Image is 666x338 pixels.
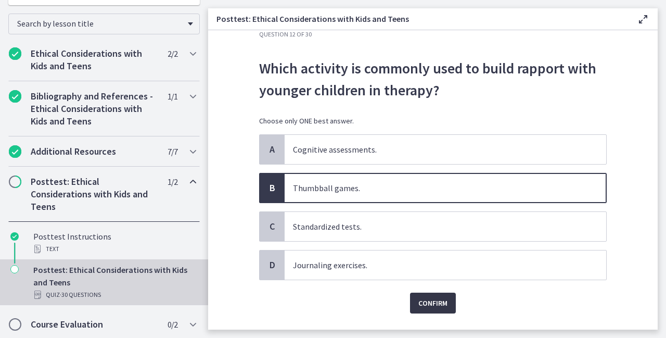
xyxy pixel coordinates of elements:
span: Confirm [418,297,447,309]
h2: Course Evaluation [31,318,158,331]
span: 1 / 1 [168,90,177,103]
h3: Question 12 of 30 [259,30,607,39]
p: Journaling exercises. [293,259,577,271]
div: Search by lesson title [8,14,200,34]
div: Quiz [33,289,196,301]
div: Posttest Instructions [33,230,196,255]
h2: Bibliography and References - Ethical Considerations with Kids and Teens [31,90,158,128]
p: Cognitive assessments. [293,143,577,156]
i: Completed [9,145,21,158]
p: Choose only ONE best answer. [259,116,607,126]
h2: Additional Resources [31,145,158,158]
i: Completed [9,90,21,103]
i: Completed [10,232,19,241]
p: Standardized tests. [293,220,577,233]
span: B [266,182,278,194]
span: A [266,143,278,156]
h3: Posttest: Ethical Considerations with Kids and Teens [216,12,620,25]
span: 0 / 2 [168,318,177,331]
h2: Ethical Considerations with Kids and Teens [31,47,158,72]
span: · 30 Questions [60,289,101,301]
span: 1 / 2 [168,176,177,188]
span: 2 / 2 [168,47,177,60]
div: Posttest: Ethical Considerations with Kids and Teens [33,264,196,301]
p: Thumbball games. [293,182,577,194]
button: Confirm [410,293,456,314]
div: Text [33,243,196,255]
span: Search by lesson title [17,18,183,29]
span: C [266,220,278,233]
span: 7 / 7 [168,145,177,158]
p: Which activity is commonly used to build rapport with younger children in therapy? [259,57,607,101]
span: D [266,259,278,271]
i: Completed [9,47,21,60]
h2: Posttest: Ethical Considerations with Kids and Teens [31,176,158,213]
